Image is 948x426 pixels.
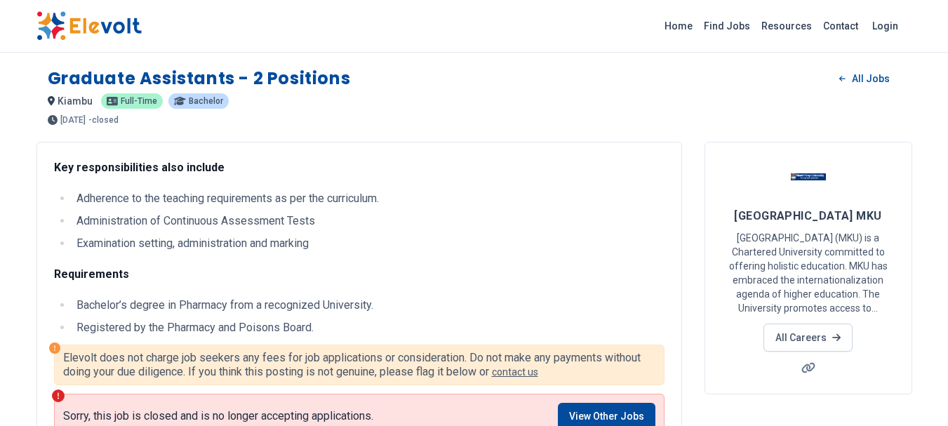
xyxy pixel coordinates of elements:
[722,231,895,315] p: [GEOGRAPHIC_DATA] (MKU) is a Chartered University committed to offering holistic education. MKU h...
[492,366,538,378] a: contact us
[698,15,756,37] a: Find Jobs
[36,11,142,41] img: Elevolt
[121,97,157,105] span: full-time
[72,235,665,252] li: Examination setting, administration and marking
[54,161,225,174] strong: Key responsibilities also include
[88,116,119,124] p: - closed
[756,15,817,37] a: Resources
[63,409,373,423] p: Sorry, this job is closed and is no longer accepting applications.
[72,319,665,336] li: Registered by the Pharmacy and Poisons Board.
[72,190,665,207] li: Adherence to the teaching requirements as per the curriculum.
[60,116,86,124] span: [DATE]
[817,15,864,37] a: Contact
[734,209,881,222] span: [GEOGRAPHIC_DATA] MKU
[791,159,826,194] img: Mount Kenya University MKU
[54,267,129,281] strong: Requirements
[763,324,853,352] a: All Careers
[48,67,351,90] h1: Graduate Assistants - 2 Positions
[189,97,223,105] span: bachelor
[72,213,665,229] li: Administration of Continuous Assessment Tests
[864,12,907,40] a: Login
[63,351,655,379] p: Elevolt does not charge job seekers any fees for job applications or consideration. Do not make a...
[828,68,900,89] a: All Jobs
[58,95,93,107] span: kiambu
[72,297,665,314] li: Bachelor’s degree in Pharmacy from a recognized University.
[659,15,698,37] a: Home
